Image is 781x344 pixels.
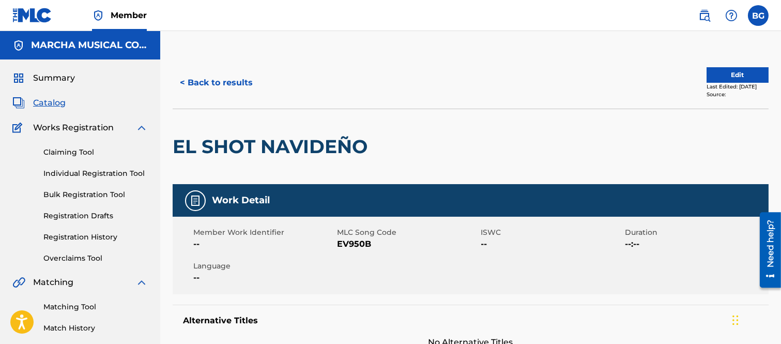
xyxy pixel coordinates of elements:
a: Bulk Registration Tool [43,189,148,200]
a: Registration History [43,232,148,243]
h5: Work Detail [212,195,270,206]
h2: EL SHOT NAVIDEÑO [173,135,373,158]
img: Top Rightsholder [92,9,104,22]
span: Language [193,261,334,272]
div: Last Edited: [DATE] [707,83,769,91]
img: Matching [12,276,25,289]
div: Source: [707,91,769,98]
h5: Alternative Titles [183,316,758,326]
div: User Menu [748,5,769,26]
span: -- [481,238,622,250]
a: Individual Registration Tool [43,168,148,179]
img: Catalog [12,97,25,109]
span: MLC Song Code [337,227,478,238]
a: Claiming Tool [43,147,148,158]
a: Registration Drafts [43,211,148,221]
div: Arrastrar [732,305,739,336]
h5: MARCHA MUSICAL CORP. [31,39,148,51]
img: help [725,9,738,22]
span: Works Registration [33,122,114,134]
img: MLC Logo [12,8,52,23]
iframe: Chat Widget [729,294,781,344]
button: Edit [707,67,769,83]
span: -- [193,238,334,250]
a: Matching Tool [43,302,148,312]
img: expand [135,276,148,289]
span: --:-- [625,238,766,250]
button: < Back to results [173,70,260,96]
span: -- [193,272,334,284]
div: Help [721,5,742,26]
div: Widget de chat [729,294,781,344]
span: Summary [33,72,75,84]
img: Accounts [12,39,25,52]
a: Overclaims Tool [43,253,148,264]
img: Works Registration [12,122,26,134]
span: Catalog [33,97,66,109]
img: expand [135,122,148,134]
a: SummarySummary [12,72,75,84]
span: Member Work Identifier [193,227,334,238]
span: EV950B [337,238,478,250]
img: Summary [12,72,25,84]
iframe: Resource Center [752,208,781,292]
span: ISWC [481,227,622,238]
span: Member [111,9,147,21]
img: search [698,9,711,22]
a: Match History [43,323,148,334]
span: Duration [625,227,766,238]
a: Public Search [694,5,715,26]
a: CatalogCatalog [12,97,66,109]
span: Matching [33,276,73,289]
img: Work Detail [189,195,202,207]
